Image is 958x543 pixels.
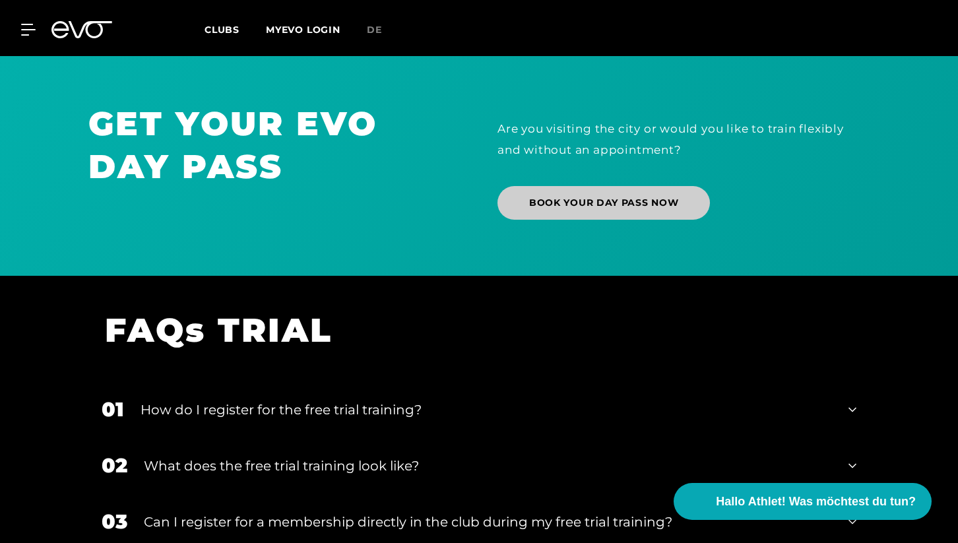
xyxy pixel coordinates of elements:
a: de [367,22,398,38]
div: What does the free trial training look like? [144,456,832,476]
div: Can I register for a membership directly in the club during my free trial training? [144,512,832,532]
a: Clubs [205,23,266,36]
div: 01 [102,395,124,424]
h1: FAQs TRIAL [105,309,837,352]
a: MYEVO LOGIN [266,24,340,36]
span: de [367,24,382,36]
button: Hallo Athlet! Was möchtest du tun? [674,483,932,520]
a: BOOK YOUR DAY PASS NOW [497,186,710,220]
div: 02 [102,451,127,480]
div: How do I register for the free trial training? [141,400,832,420]
div: Are you visiting the city or would you like to train flexibly and without an appointment? [497,118,870,161]
h1: GET YOUR EVO DAY PASS [88,102,461,188]
span: Clubs [205,24,239,36]
span: BOOK YOUR DAY PASS NOW [529,196,678,210]
span: Hallo Athlet! Was möchtest du tun? [716,493,916,511]
div: 03 [102,507,127,536]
